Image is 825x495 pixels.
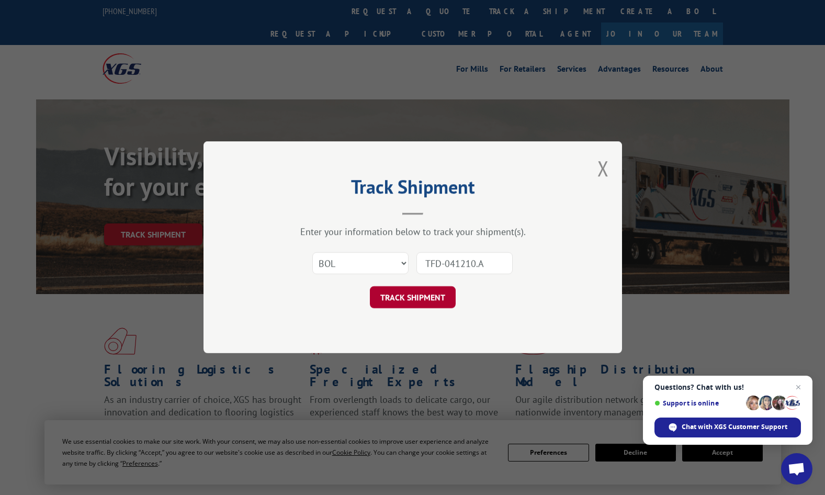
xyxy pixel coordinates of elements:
[654,399,742,407] span: Support is online
[654,383,801,391] span: Questions? Chat with us!
[416,253,513,275] input: Number(s)
[256,226,570,238] div: Enter your information below to track your shipment(s).
[597,154,609,182] button: Close modal
[256,179,570,199] h2: Track Shipment
[781,453,812,485] div: Open chat
[654,418,801,437] div: Chat with XGS Customer Support
[370,287,456,309] button: TRACK SHIPMENT
[682,422,787,432] span: Chat with XGS Customer Support
[792,381,805,393] span: Close chat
